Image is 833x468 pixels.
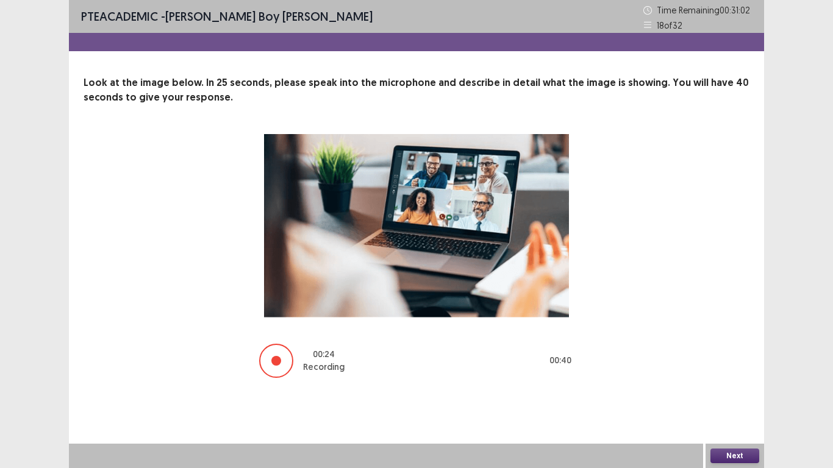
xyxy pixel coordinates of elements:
[657,19,682,32] p: 18 of 32
[81,7,373,26] p: - [PERSON_NAME] boy [PERSON_NAME]
[81,9,158,24] span: PTE academic
[710,448,759,463] button: Next
[84,76,749,105] p: Look at the image below. In 25 seconds, please speak into the microphone and describe in detail w...
[549,354,571,367] p: 00 : 40
[657,4,752,16] p: Time Remaining 00 : 31 : 02
[264,134,569,318] img: image-description
[313,348,335,361] p: 00 : 24
[303,361,345,374] p: Recording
